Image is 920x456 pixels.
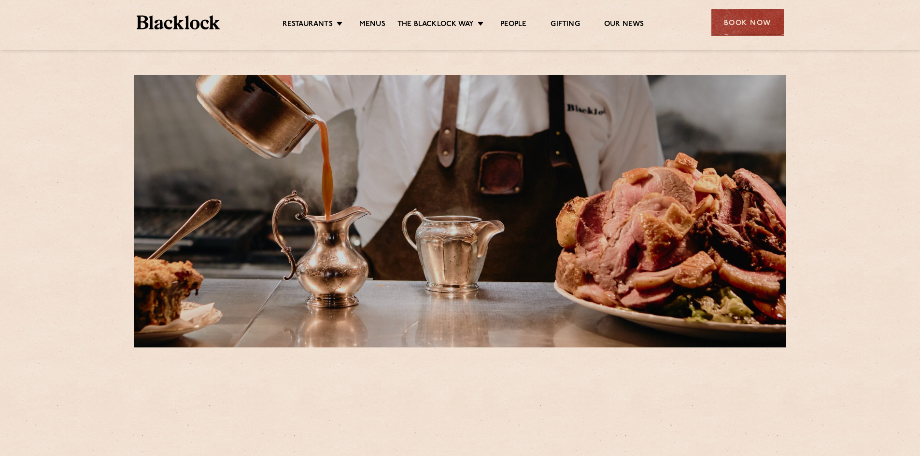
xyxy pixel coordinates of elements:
[359,20,385,30] a: Menus
[551,20,580,30] a: Gifting
[283,20,333,30] a: Restaurants
[137,15,220,29] img: BL_Textured_Logo-footer-cropped.svg
[604,20,644,30] a: Our News
[711,9,784,36] div: Book Now
[397,20,474,30] a: The Blacklock Way
[500,20,526,30] a: People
